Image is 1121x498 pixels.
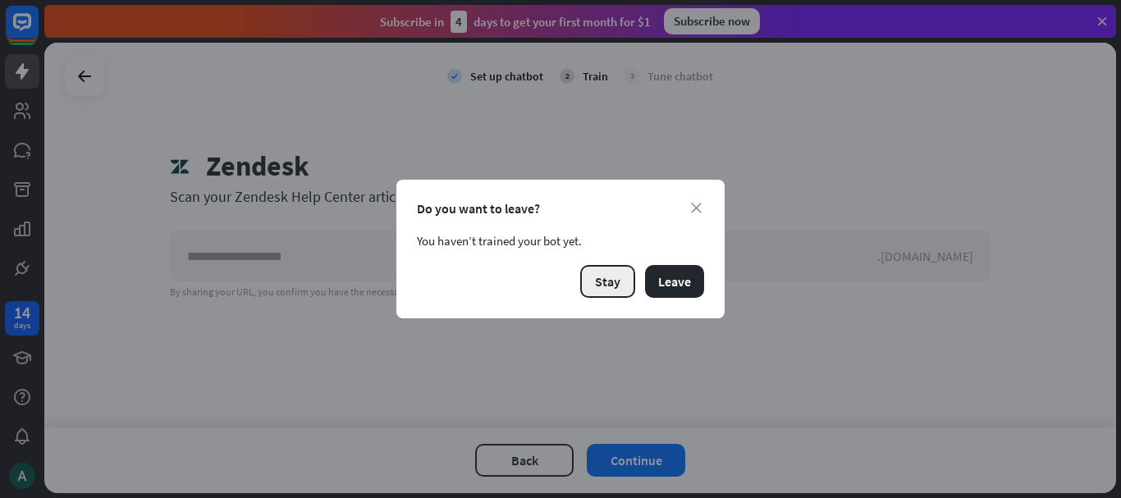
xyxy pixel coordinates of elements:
button: Leave [645,265,704,298]
button: Stay [580,265,635,298]
div: You haven’t trained your bot yet. [417,233,704,249]
button: Open LiveChat chat widget [13,7,62,56]
div: Do you want to leave? [417,200,704,217]
i: close [691,203,702,213]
